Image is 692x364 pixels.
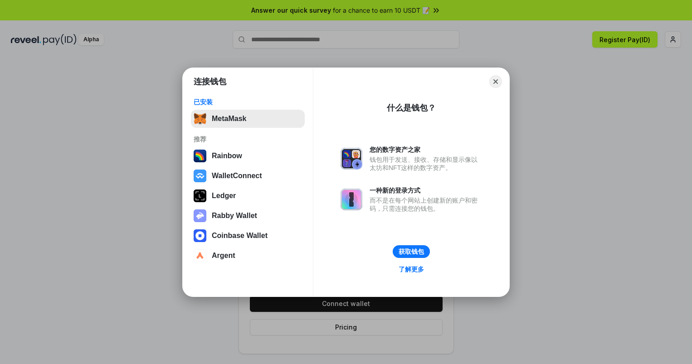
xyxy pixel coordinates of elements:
img: svg+xml,%3Csvg%20width%3D%2228%22%20height%3D%2228%22%20viewBox%3D%220%200%2028%2028%22%20fill%3D... [194,170,206,182]
div: 什么是钱包？ [387,102,436,113]
img: svg+xml,%3Csvg%20xmlns%3D%22http%3A%2F%2Fwww.w3.org%2F2000%2Fsvg%22%20fill%3D%22none%22%20viewBox... [194,209,206,222]
div: Coinbase Wallet [212,232,268,240]
div: 而不是在每个网站上创建新的账户和密码，只需连接您的钱包。 [370,196,482,213]
div: MetaMask [212,115,246,123]
div: 获取钱包 [399,248,424,256]
div: 了解更多 [399,265,424,273]
img: svg+xml,%3Csvg%20fill%3D%22none%22%20height%3D%2233%22%20viewBox%3D%220%200%2035%2033%22%20width%... [194,112,206,125]
div: 钱包用于发送、接收、存储和显示像以太坊和NFT这样的数字资产。 [370,155,482,172]
img: svg+xml,%3Csvg%20xmlns%3D%22http%3A%2F%2Fwww.w3.org%2F2000%2Fsvg%22%20fill%3D%22none%22%20viewBox... [341,189,362,210]
h1: 连接钱包 [194,76,226,87]
div: Rainbow [212,152,242,160]
img: svg+xml,%3Csvg%20width%3D%2228%22%20height%3D%2228%22%20viewBox%3D%220%200%2028%2028%22%20fill%3D... [194,249,206,262]
div: 您的数字资产之家 [370,146,482,154]
img: svg+xml,%3Csvg%20width%3D%22120%22%20height%3D%22120%22%20viewBox%3D%220%200%20120%20120%22%20fil... [194,150,206,162]
button: Coinbase Wallet [191,227,305,245]
div: Rabby Wallet [212,212,257,220]
div: Argent [212,252,235,260]
button: MetaMask [191,110,305,128]
button: Rabby Wallet [191,207,305,225]
img: svg+xml,%3Csvg%20width%3D%2228%22%20height%3D%2228%22%20viewBox%3D%220%200%2028%2028%22%20fill%3D... [194,229,206,242]
button: Rainbow [191,147,305,165]
a: 了解更多 [393,263,429,275]
img: svg+xml,%3Csvg%20xmlns%3D%22http%3A%2F%2Fwww.w3.org%2F2000%2Fsvg%22%20width%3D%2228%22%20height%3... [194,189,206,202]
button: 获取钱包 [393,245,430,258]
div: Ledger [212,192,236,200]
div: 推荐 [194,135,302,143]
div: WalletConnect [212,172,262,180]
img: svg+xml,%3Csvg%20xmlns%3D%22http%3A%2F%2Fwww.w3.org%2F2000%2Fsvg%22%20fill%3D%22none%22%20viewBox... [341,148,362,170]
button: Ledger [191,187,305,205]
div: 一种新的登录方式 [370,186,482,194]
button: Argent [191,247,305,265]
button: WalletConnect [191,167,305,185]
button: Close [489,75,502,88]
div: 已安装 [194,98,302,106]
